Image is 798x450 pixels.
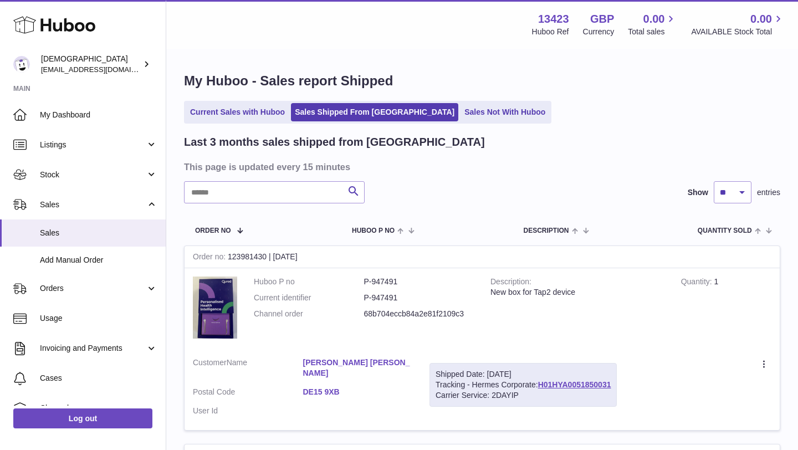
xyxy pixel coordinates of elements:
dt: Channel order [254,309,364,319]
span: Invoicing and Payments [40,343,146,354]
strong: Quantity [681,277,714,289]
dd: P-947491 [364,293,474,303]
label: Show [688,187,708,198]
img: olgazyuz@outlook.com [13,56,30,73]
div: New box for Tap2 device [490,287,664,298]
span: entries [757,187,780,198]
div: [DEMOGRAPHIC_DATA] [41,54,141,75]
dd: 68b704eccb84a2e81f2109c3 [364,309,474,319]
img: 1707605344.png [193,277,237,338]
strong: GBP [590,12,614,27]
span: Add Manual Order [40,255,157,265]
dt: User Id [193,406,303,416]
dd: P-947491 [364,277,474,287]
a: Sales Shipped From [GEOGRAPHIC_DATA] [291,103,458,121]
div: Currency [583,27,615,37]
a: Current Sales with Huboo [186,103,289,121]
a: 0.00 AVAILABLE Stock Total [691,12,785,37]
h2: Last 3 months sales shipped from [GEOGRAPHIC_DATA] [184,135,485,150]
h1: My Huboo - Sales report Shipped [184,72,780,90]
span: Huboo P no [352,227,395,234]
div: 123981430 | [DATE] [185,246,780,268]
td: 1 [673,268,780,349]
span: Channels [40,403,157,413]
span: Description [523,227,569,234]
dt: Postal Code [193,387,303,400]
dt: Name [193,357,303,381]
h3: This page is updated every 15 minutes [184,161,777,173]
dt: Huboo P no [254,277,364,287]
span: Listings [40,140,146,150]
span: Order No [195,227,231,234]
span: Customer [193,358,227,367]
strong: Order no [193,252,228,264]
span: Orders [40,283,146,294]
span: Cases [40,373,157,383]
dt: Current identifier [254,293,364,303]
span: Quantity Sold [698,227,752,234]
span: My Dashboard [40,110,157,120]
span: 0.00 [643,12,665,27]
span: [EMAIL_ADDRESS][DOMAIN_NAME] [41,65,163,74]
a: Sales Not With Huboo [461,103,549,121]
div: Carrier Service: 2DAYIP [436,390,611,401]
a: [PERSON_NAME] [PERSON_NAME] [303,357,413,379]
span: Total sales [628,27,677,37]
strong: 13423 [538,12,569,27]
span: AVAILABLE Stock Total [691,27,785,37]
span: Sales [40,228,157,238]
div: Huboo Ref [532,27,569,37]
span: Sales [40,200,146,210]
div: Tracking - Hermes Corporate: [429,363,617,407]
strong: Description [490,277,531,289]
a: H01HYA0051850031 [538,380,611,389]
div: Shipped Date: [DATE] [436,369,611,380]
span: Stock [40,170,146,180]
a: 0.00 Total sales [628,12,677,37]
a: Log out [13,408,152,428]
a: DE15 9XB [303,387,413,397]
span: 0.00 [750,12,772,27]
span: Usage [40,313,157,324]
